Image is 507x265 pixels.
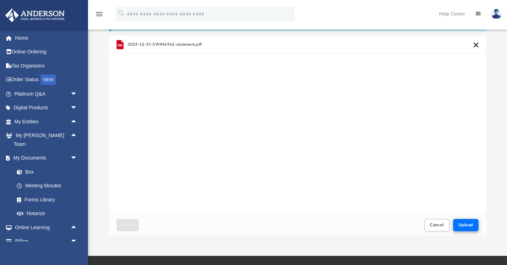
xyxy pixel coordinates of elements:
[5,87,88,101] a: Platinum Q&Aarrow_drop_down
[70,129,84,143] span: arrow_drop_up
[122,223,133,227] span: Close
[453,219,478,231] button: Upload
[5,45,88,59] a: Online Ordering
[10,193,81,207] a: Forms Library
[109,36,486,236] div: Upload
[40,75,56,85] div: NEW
[10,207,84,221] a: Notarize
[109,36,486,214] div: grid
[5,234,88,248] a: Billingarrow_drop_down
[117,219,138,231] button: Close
[430,223,444,227] span: Cancel
[95,13,104,18] a: menu
[127,42,202,47] span: 2024-12-31-5WX46962-statement.pdf
[3,8,67,22] img: Anderson Advisors Platinum Portal
[491,9,502,19] img: User Pic
[5,220,84,234] a: Online Learningarrow_drop_up
[472,41,480,49] button: Cancel this upload
[70,115,84,129] span: arrow_drop_up
[70,151,84,166] span: arrow_drop_down
[5,101,88,115] a: Digital Productsarrow_drop_down
[458,223,473,227] span: Upload
[70,87,84,101] span: arrow_drop_down
[5,129,84,151] a: My [PERSON_NAME] Teamarrow_drop_up
[5,73,88,87] a: Order StatusNEW
[425,219,449,231] button: Cancel
[10,165,81,179] a: Box
[95,10,104,18] i: menu
[70,234,84,249] span: arrow_drop_down
[70,101,84,115] span: arrow_drop_down
[5,59,88,73] a: Tax Organizers
[10,179,84,193] a: Meeting Minutes
[118,9,125,17] i: search
[5,115,88,129] a: My Entitiesarrow_drop_up
[5,31,88,45] a: Home
[5,151,84,165] a: My Documentsarrow_drop_down
[70,220,84,235] span: arrow_drop_up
